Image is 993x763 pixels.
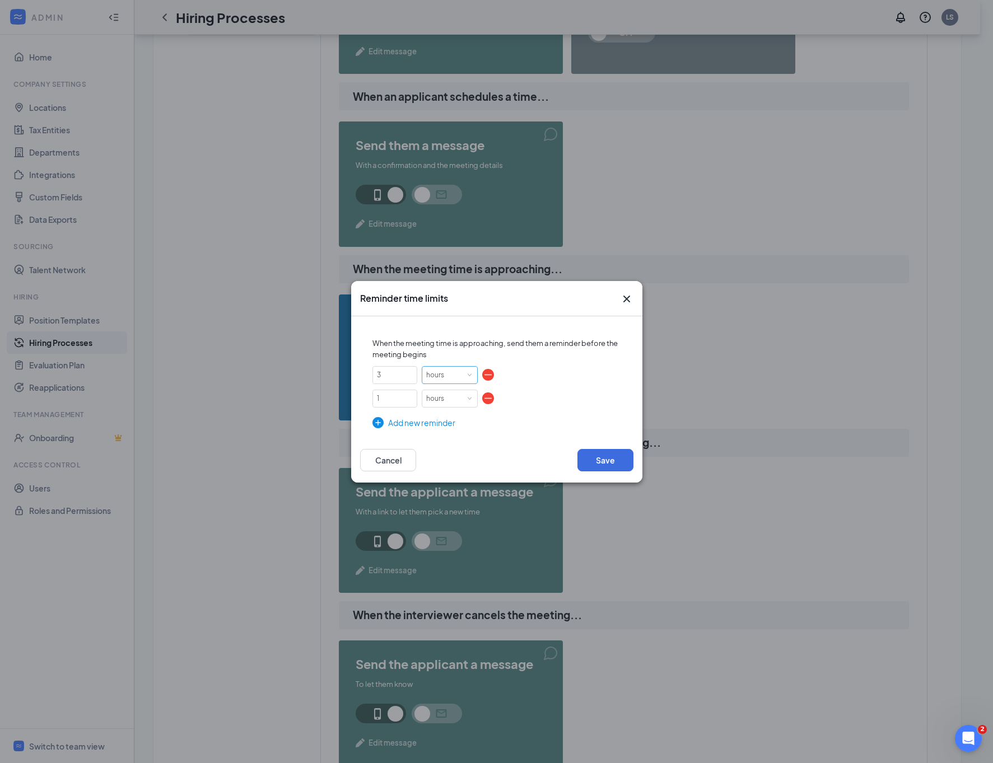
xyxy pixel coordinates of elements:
[372,338,621,361] span: When the meeting time is approaching, send them a reminder before the meeting begins
[978,725,987,734] span: 2
[620,292,633,306] button: Close
[372,416,621,428] div: Add new reminder
[426,390,452,406] div: hours
[360,448,416,471] button: Cancel
[620,292,633,306] svg: Cross
[955,725,982,752] iframe: Intercom live chat
[360,292,448,305] h3: Reminder time limits
[577,448,633,471] button: Save
[426,366,452,383] div: hours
